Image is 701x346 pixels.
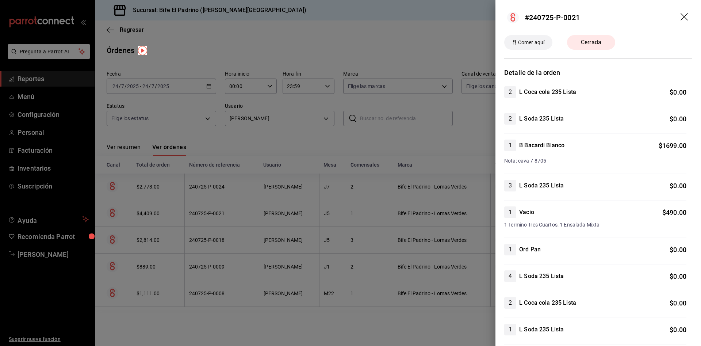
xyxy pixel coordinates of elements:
span: 2 [504,299,516,307]
span: Nota: cava 7 8705 [504,158,546,164]
h4: L Soda 235 Lista [519,181,564,190]
img: Tooltip marker [138,46,147,55]
span: 3 [504,181,516,190]
button: drag [681,13,689,22]
span: Cerrada [576,38,606,47]
span: $ 1699.00 [659,142,686,149]
div: #240725-P-0021 [525,12,580,23]
h4: L Coca cola 235 Lista [519,88,576,96]
h4: L Coca cola 235 Lista [519,299,576,307]
span: $ 0.00 [670,246,686,254]
span: $ 0.00 [670,115,686,123]
span: 4 [504,272,516,281]
span: 1 [504,245,516,254]
span: $ 0.00 [670,273,686,280]
span: 2 [504,114,516,123]
h4: L Soda 235 Lista [519,325,564,334]
span: $ 490.00 [662,209,686,216]
h4: L Soda 235 Lista [519,272,564,281]
h4: Ord Pan [519,245,541,254]
span: 1 Termino Tres Cuartos, 1 Ensalada Mixta [504,221,686,229]
h3: Detalle de la orden [504,68,692,77]
span: 1 [504,325,516,334]
h4: B Bacardi Blanco [519,141,564,150]
span: 1 [504,208,516,217]
h4: Vacio [519,208,534,217]
span: 1 [504,141,516,150]
h4: L Soda 235 Lista [519,114,564,123]
span: 2 [504,88,516,96]
span: Comer aquí [515,39,547,46]
span: $ 0.00 [670,182,686,190]
span: $ 0.00 [670,88,686,96]
span: $ 0.00 [670,326,686,334]
span: $ 0.00 [670,299,686,307]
